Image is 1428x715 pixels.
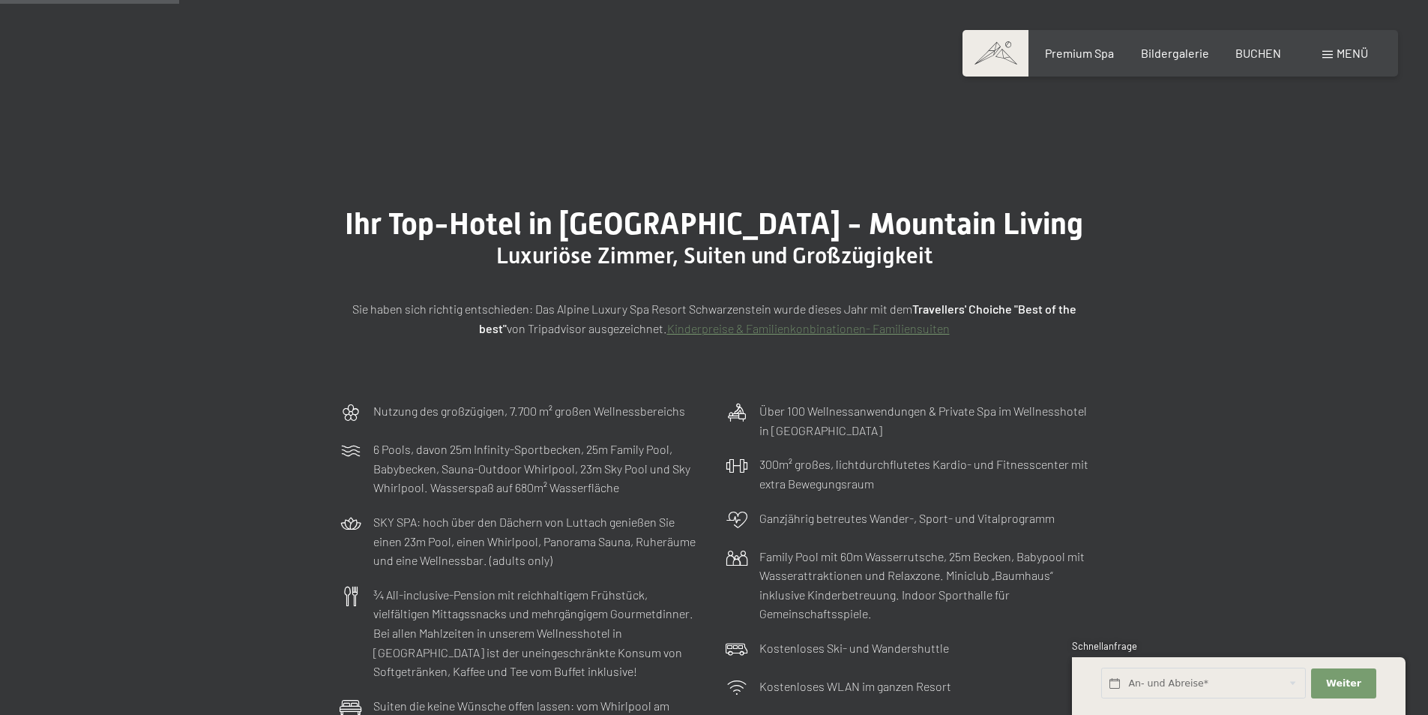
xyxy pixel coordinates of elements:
[759,401,1089,440] p: Über 100 Wellnessanwendungen & Private Spa im Wellnesshotel in [GEOGRAPHIC_DATA]
[345,206,1083,242] span: Ihr Top-Hotel in [GEOGRAPHIC_DATA] - Mountain Living
[496,242,933,269] span: Luxuriöse Zimmer, Suiten und Großzügigkeit
[1045,46,1114,60] a: Premium Spa
[759,509,1055,528] p: Ganzjährig betreutes Wander-, Sport- und Vitalprogramm
[373,585,703,681] p: ¾ All-inclusive-Pension mit reichhaltigem Frühstück, vielfältigen Mittagssnacks und mehrgängigem ...
[373,440,703,497] p: 6 Pools, davon 25m Infinity-Sportbecken, 25m Family Pool, Babybecken, Sauna-Outdoor Whirlpool, 23...
[759,455,1089,493] p: 300m² großes, lichtdurchflutetes Kardio- und Fitnesscenter mit extra Bewegungsraum
[1337,46,1368,60] span: Menü
[667,321,950,335] a: Kinderpreise & Familienkonbinationen- Familiensuiten
[759,677,951,696] p: Kostenloses WLAN im ganzen Resort
[759,638,949,658] p: Kostenloses Ski- und Wandershuttle
[1326,677,1361,690] span: Weiter
[373,512,703,570] p: SKY SPA: hoch über den Dächern von Luttach genießen Sie einen 23m Pool, einen Whirlpool, Panorama...
[373,401,685,421] p: Nutzung des großzügigen, 7.700 m² großen Wellnessbereichs
[1072,640,1137,652] span: Schnellanfrage
[1235,46,1281,60] a: BUCHEN
[340,299,1089,338] p: Sie haben sich richtig entschieden: Das Alpine Luxury Spa Resort Schwarzenstein wurde dieses Jahr...
[479,302,1076,335] strong: Travellers' Choiche "Best of the best"
[1141,46,1209,60] a: Bildergalerie
[759,547,1089,623] p: Family Pool mit 60m Wasserrutsche, 25m Becken, Babypool mit Wasserattraktionen und Relaxzone. Min...
[1311,668,1376,699] button: Weiter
